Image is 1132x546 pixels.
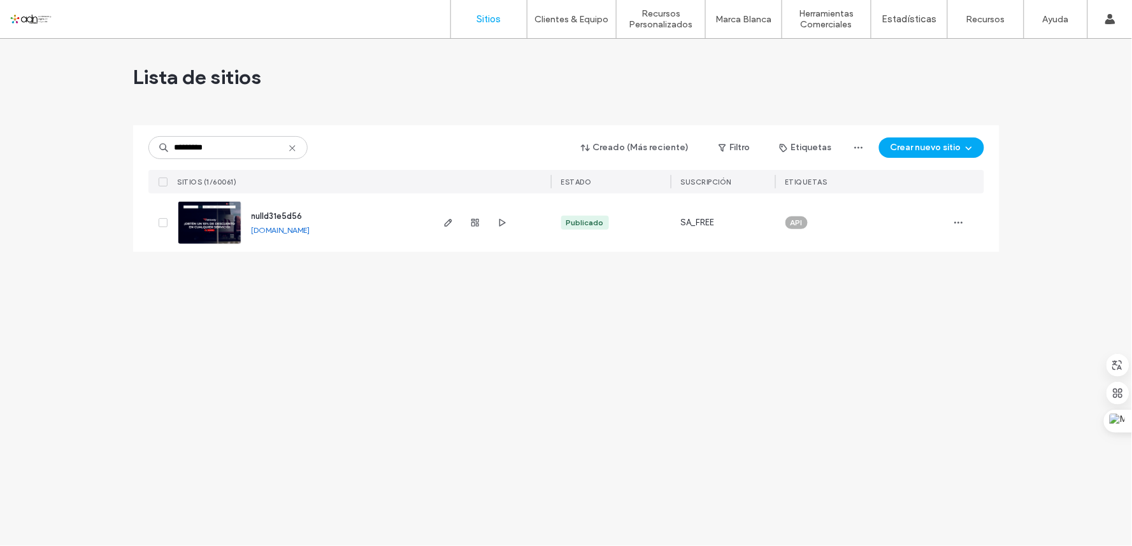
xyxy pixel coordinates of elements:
label: Marca Blanca [716,14,772,25]
span: Ayuda [27,9,62,20]
label: Herramientas Comerciales [782,8,871,30]
button: Creado (Más reciente) [570,137,701,158]
button: Filtro [706,137,763,158]
span: ETIQUETAS [785,178,828,186]
label: Estadísticas [882,13,937,25]
span: SA_FREE [681,216,715,229]
button: Etiquetas [768,137,843,158]
label: Recursos [966,14,1005,25]
label: Recursos Personalizados [617,8,705,30]
span: Suscripción [681,178,732,186]
a: [DOMAIN_NAME] [252,225,310,235]
span: ESTADO [561,178,592,186]
span: SITIOS (1/60061) [178,178,237,186]
div: Publicado [566,217,604,228]
span: API [791,217,803,228]
a: nulld31e5d56 [252,211,303,221]
label: Ayuda [1043,14,1069,25]
span: Lista de sitios [133,64,262,90]
label: Clientes & Equipo [535,14,609,25]
label: Sitios [477,13,501,25]
button: Crear nuevo sitio [879,137,984,158]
